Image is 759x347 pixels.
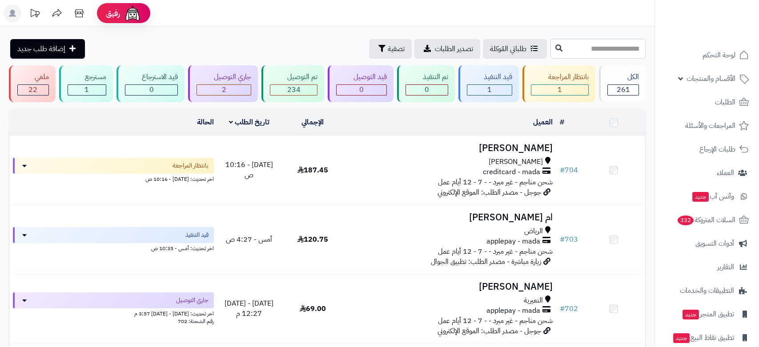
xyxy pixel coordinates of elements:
[486,306,540,316] span: applepay - mada
[683,310,699,319] span: جديد
[260,65,326,102] a: تم التوصيل 234
[560,117,564,128] a: #
[438,246,553,257] span: شحن مناجم - غير مبرد - - 7 - 12 أيام عمل
[186,65,260,102] a: جاري التوصيل 2
[297,165,328,175] span: 187.45
[533,117,553,128] a: العميل
[125,72,178,82] div: قيد الاسترجاع
[660,280,754,301] a: التطبيقات والخدمات
[336,72,387,82] div: قيد التوصيل
[197,72,251,82] div: جاري التوصيل
[369,39,412,59] button: تصفية
[287,84,301,95] span: 234
[337,85,386,95] div: 0
[678,215,694,225] span: 332
[326,65,395,102] a: قيد التوصيل 0
[560,234,578,245] a: #703
[197,85,251,95] div: 2
[524,295,543,306] span: النعيرية
[300,303,326,314] span: 69.00
[301,117,324,128] a: الإجمالي
[660,209,754,231] a: السلات المتروكة332
[18,85,48,95] div: 22
[531,85,588,95] div: 1
[660,186,754,207] a: وآتس آبجديد
[695,237,734,250] span: أدوات التسويق
[297,234,328,245] span: 120.75
[560,234,565,245] span: #
[682,308,734,320] span: تطبيق المتجر
[438,187,541,198] span: جوجل - مصدر الطلب: الموقع الإلكتروني
[673,333,690,343] span: جديد
[57,65,115,102] a: مسترجع 1
[685,120,735,132] span: المراجعات والأسئلة
[687,72,735,85] span: الأقسام والمنتجات
[660,44,754,66] a: لوحة التحكم
[431,256,541,267] span: زيارة مباشرة - مصدر الطلب: تطبيق الجوال
[660,92,754,113] a: الطلبات
[660,303,754,325] a: تطبيق المتجرجديد
[680,284,734,297] span: التطبيقات والخدمات
[438,315,553,326] span: شحن مناجم - غير مبرد - - 7 - 12 أيام عمل
[660,139,754,160] a: طلبات الإرجاع
[359,84,364,95] span: 0
[486,236,540,247] span: applepay - mada
[125,85,178,95] div: 0
[715,96,735,108] span: الطلبات
[607,72,639,82] div: الكل
[270,85,317,95] div: 234
[406,85,448,95] div: 0
[226,234,272,245] span: أمس - 4:27 ص
[672,331,734,344] span: تطبيق نقاط البيع
[178,317,214,325] span: رقم الشحنة: 702
[185,231,209,239] span: قيد التنفيذ
[124,4,141,22] img: ai-face.png
[560,165,578,175] a: #704
[115,65,187,102] a: قيد الاسترجاع 0
[68,72,106,82] div: مسترجع
[13,174,214,183] div: اخر تحديث: [DATE] - 10:16 ص
[558,84,562,95] span: 1
[483,167,540,177] span: creditcard - mada
[660,256,754,278] a: التقارير
[457,65,521,102] a: قيد التنفيذ 1
[435,44,473,54] span: تصدير الطلبات
[13,308,214,318] div: اخر تحديث: [DATE] - [DATE] 3:57 م
[483,39,547,59] a: طلباتي المُوكلة
[225,298,273,319] span: [DATE] - [DATE] 12:27 م
[438,177,553,187] span: شحن مناجم - غير مبرد - - 7 - 12 أيام عمل
[677,214,735,226] span: السلات المتروكة
[692,192,709,202] span: جديد
[660,233,754,254] a: أدوات التسويق
[717,261,734,273] span: التقارير
[222,84,226,95] span: 2
[388,44,405,54] span: تصفية
[560,303,565,314] span: #
[691,190,734,203] span: وآتس آب
[660,115,754,136] a: المراجعات والأسئلة
[699,143,735,156] span: طلبات الإرجاع
[17,44,65,54] span: إضافة طلب جديد
[270,72,317,82] div: تم التوصيل
[597,65,647,102] a: الكل261
[438,326,541,336] span: جوجل - مصدر الطلب: الموقع الإلكتروني
[717,167,734,179] span: العملاء
[531,72,589,82] div: بانتظار المراجعة
[17,72,49,82] div: ملغي
[348,143,553,153] h3: [PERSON_NAME]
[229,117,269,128] a: تاريخ الطلب
[521,65,597,102] a: بانتظار المراجعة 1
[176,296,209,305] span: جاري التوصيل
[703,49,735,61] span: لوحة التحكم
[490,44,526,54] span: طلباتي المُوكلة
[28,84,37,95] span: 22
[467,85,512,95] div: 1
[7,65,57,102] a: ملغي 22
[348,212,553,223] h3: ام [PERSON_NAME]
[348,282,553,292] h3: [PERSON_NAME]
[489,157,543,167] span: [PERSON_NAME]
[24,4,46,24] a: تحديثات المنصة
[487,84,492,95] span: 1
[225,160,273,180] span: [DATE] - 10:16 ص
[13,243,214,252] div: اخر تحديث: أمس - 10:35 ص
